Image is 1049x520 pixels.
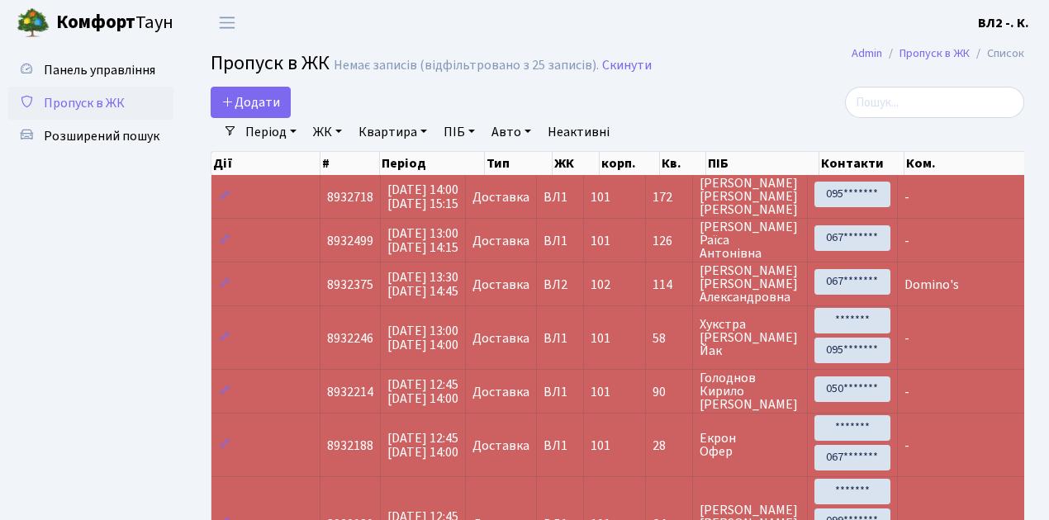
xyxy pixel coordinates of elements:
[387,376,458,408] span: [DATE] 12:45 [DATE] 14:00
[819,152,904,175] th: Контакти
[541,118,616,146] a: Неактивні
[472,332,529,345] span: Доставка
[904,232,909,250] span: -
[306,118,349,146] a: ЖК
[387,181,458,213] span: [DATE] 14:00 [DATE] 15:15
[827,36,1049,71] nav: breadcrumb
[327,232,373,250] span: 8932499
[327,437,373,455] span: 8932188
[904,329,909,347] span: -
[543,234,577,248] span: ВЛ1
[591,437,610,455] span: 101
[8,87,173,120] a: Пропуск в ЖК
[327,188,373,206] span: 8932718
[660,152,706,175] th: Кв.
[8,54,173,87] a: Панель управління
[472,278,529,291] span: Доставка
[327,276,373,294] span: 8932375
[904,276,959,294] span: Domino's
[706,152,819,175] th: ПІБ
[387,429,458,461] span: [DATE] 12:45 [DATE] 14:00
[852,45,882,62] a: Admin
[56,9,135,35] b: Комфорт
[320,152,380,175] th: #
[978,14,1029,32] b: ВЛ2 -. К.
[387,322,458,354] span: [DATE] 13:00 [DATE] 14:00
[700,432,800,458] span: Екрон Офер
[700,177,800,216] span: [PERSON_NAME] [PERSON_NAME] [PERSON_NAME]
[700,371,800,411] span: Голоднов Кирило [PERSON_NAME]
[56,9,173,37] span: Таун
[17,7,50,40] img: logo.png
[904,188,909,206] span: -
[899,45,970,62] a: Пропуск в ЖК
[700,220,800,260] span: [PERSON_NAME] Раїса Антонівна
[327,329,373,347] span: 8932246
[653,191,686,204] span: 172
[334,58,599,73] div: Немає записів (відфільтровано з 25 записів).
[485,152,553,175] th: Тип
[653,439,686,452] span: 28
[543,385,577,399] span: ВЛ1
[44,127,159,145] span: Розширений пошук
[553,152,600,175] th: ЖК
[970,45,1024,63] li: Список
[653,385,686,399] span: 90
[327,383,373,401] span: 8932214
[591,383,610,401] span: 101
[591,276,610,294] span: 102
[543,439,577,452] span: ВЛ1
[653,234,686,248] span: 126
[543,191,577,204] span: ВЛ1
[472,191,529,204] span: Доставка
[8,120,173,153] a: Розширений пошук
[602,58,652,73] a: Скинути
[904,383,909,401] span: -
[211,87,291,118] a: Додати
[211,49,330,78] span: Пропуск в ЖК
[437,118,482,146] a: ПІБ
[387,268,458,300] span: [DATE] 13:30 [DATE] 14:45
[485,118,538,146] a: Авто
[221,93,280,111] span: Додати
[211,152,320,175] th: Дії
[600,152,660,175] th: корп.
[845,87,1024,118] input: Пошук...
[700,318,800,357] span: Хукстра [PERSON_NAME] Йак
[44,94,125,112] span: Пропуск в ЖК
[591,232,610,250] span: 101
[472,439,529,452] span: Доставка
[206,9,248,36] button: Переключити навігацію
[653,332,686,345] span: 58
[352,118,434,146] a: Квартира
[543,332,577,345] span: ВЛ1
[591,188,610,206] span: 101
[653,278,686,291] span: 114
[472,234,529,248] span: Доставка
[978,13,1029,33] a: ВЛ2 -. К.
[380,152,485,175] th: Період
[44,61,155,79] span: Панель управління
[700,264,800,304] span: [PERSON_NAME] [PERSON_NAME] Александровна
[387,225,458,257] span: [DATE] 13:00 [DATE] 14:15
[239,118,303,146] a: Період
[472,385,529,399] span: Доставка
[904,437,909,455] span: -
[591,329,610,347] span: 101
[543,278,577,291] span: ВЛ2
